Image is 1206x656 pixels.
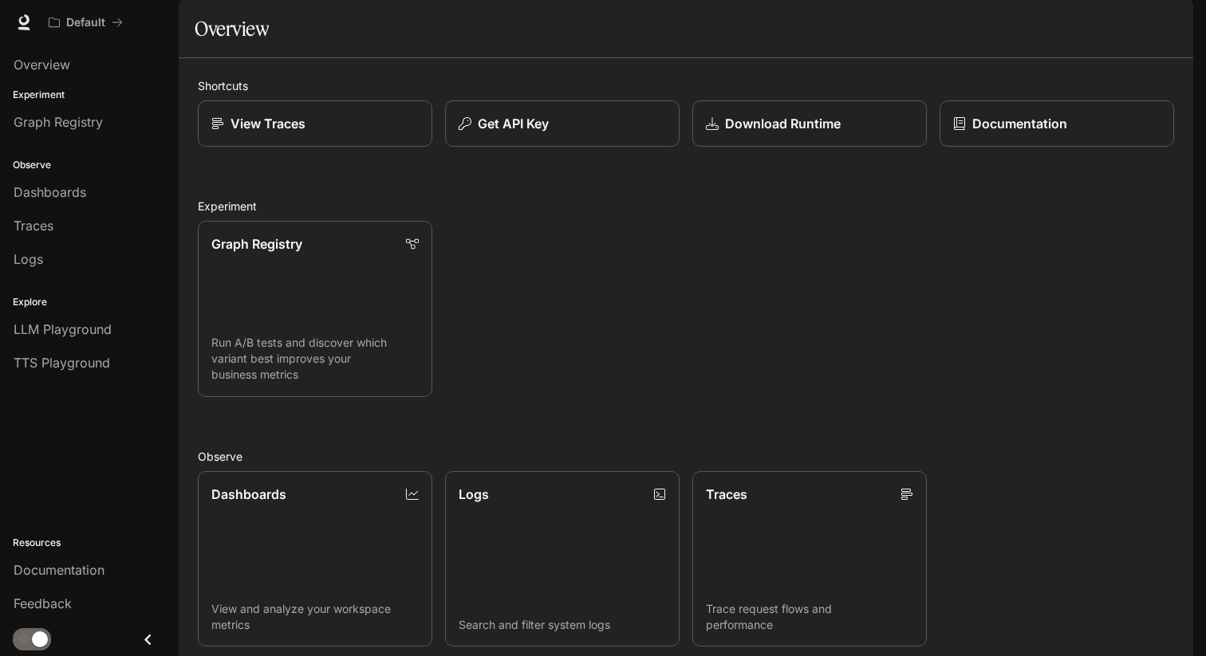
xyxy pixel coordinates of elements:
[459,617,666,633] p: Search and filter system logs
[198,448,1174,465] h2: Observe
[198,100,432,147] a: View Traces
[211,485,286,504] p: Dashboards
[211,601,419,633] p: View and analyze your workspace metrics
[198,471,432,647] a: DashboardsView and analyze your workspace metrics
[198,77,1174,94] h2: Shortcuts
[478,114,549,133] p: Get API Key
[41,6,130,38] button: All workspaces
[459,485,489,504] p: Logs
[445,100,680,147] button: Get API Key
[940,100,1174,147] a: Documentation
[972,114,1067,133] p: Documentation
[198,198,1174,214] h2: Experiment
[706,485,747,504] p: Traces
[706,601,913,633] p: Trace request flows and performance
[198,221,432,397] a: Graph RegistryRun A/B tests and discover which variant best improves your business metrics
[692,471,927,647] a: TracesTrace request flows and performance
[66,16,105,29] p: Default
[445,471,680,647] a: LogsSearch and filter system logs
[211,234,302,253] p: Graph Registry
[211,335,419,383] p: Run A/B tests and discover which variant best improves your business metrics
[692,100,927,147] a: Download Runtime
[195,13,269,45] h1: Overview
[725,114,841,133] p: Download Runtime
[231,114,305,133] p: View Traces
